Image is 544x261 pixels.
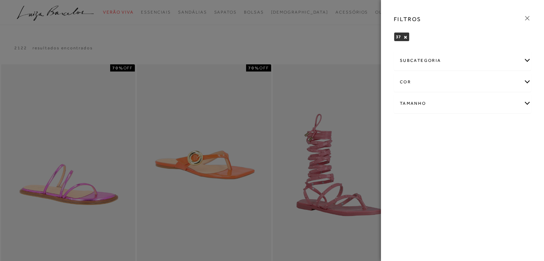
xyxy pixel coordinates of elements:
[394,15,421,23] h3: FILTROS
[394,51,531,70] div: subcategoria
[396,34,401,39] span: 37
[394,73,531,92] div: cor
[403,35,407,40] button: 37 Close
[394,94,531,113] div: Tamanho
